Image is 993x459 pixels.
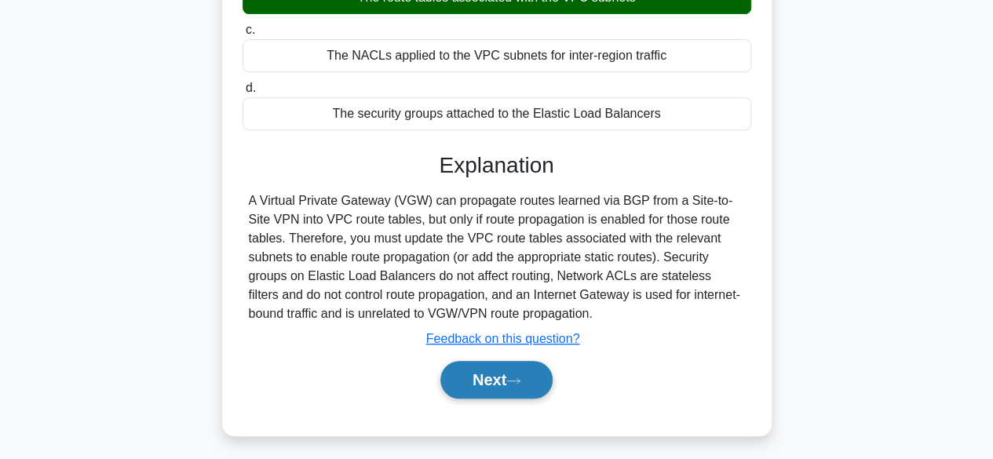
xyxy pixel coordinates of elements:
[440,361,553,399] button: Next
[243,39,751,72] div: The NACLs applied to the VPC subnets for inter-region traffic
[246,23,255,36] span: c.
[252,152,742,179] h3: Explanation
[243,97,751,130] div: The security groups attached to the Elastic Load Balancers
[249,191,745,323] div: A Virtual Private Gateway (VGW) can propagate routes learned via BGP from a Site-to-Site VPN into...
[246,81,256,94] span: d.
[426,332,580,345] a: Feedback on this question?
